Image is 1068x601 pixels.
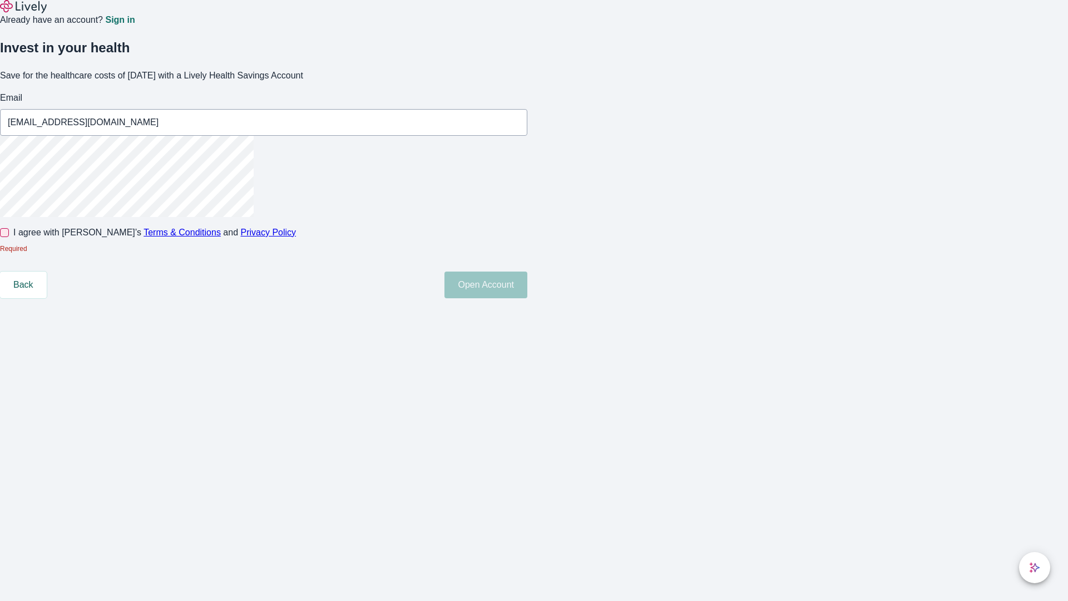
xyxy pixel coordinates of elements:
[13,226,296,239] span: I agree with [PERSON_NAME]’s and
[1029,562,1040,573] svg: Lively AI Assistant
[1019,552,1050,583] button: chat
[144,228,221,237] a: Terms & Conditions
[105,16,135,24] a: Sign in
[241,228,296,237] a: Privacy Policy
